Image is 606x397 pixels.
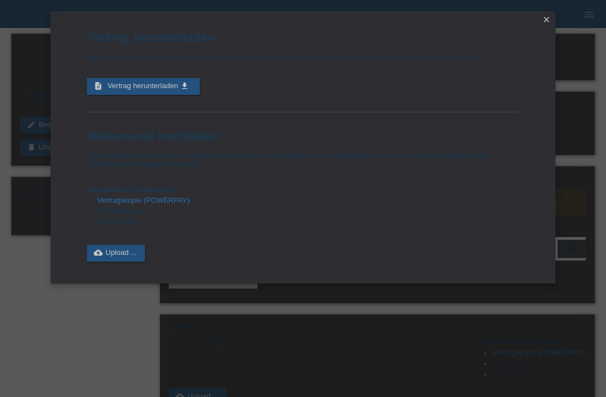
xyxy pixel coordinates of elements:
[94,81,103,90] i: description
[87,129,519,143] h1: Dokumente hochladen
[97,217,519,228] li: Kaufquittung
[108,81,178,90] span: Vertrag herunterladen
[97,196,190,204] a: Vertragskopie (POWERPAY)
[87,152,519,168] p: Bitte vergessen Sie nicht die erforderlichen Dokumente hochzuladen und zu bestätigen. Nur so kann...
[180,81,189,90] i: get_app
[87,53,519,61] p: Bitte laden Sie den Vertrag jetzt herunter. Danach bitte ausdrucken, unterschreiben und vom Kunde...
[87,185,519,194] h4: Erforderliche Dokumente
[87,245,145,262] a: cloud_uploadUpload ...
[87,30,519,44] h1: Vertrag herunterladen
[94,248,103,257] i: cloud_upload
[97,207,519,217] li: ID-/Passkopie
[542,15,551,24] i: close
[539,14,554,27] a: close
[87,78,200,95] a: description Vertrag herunterladen get_app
